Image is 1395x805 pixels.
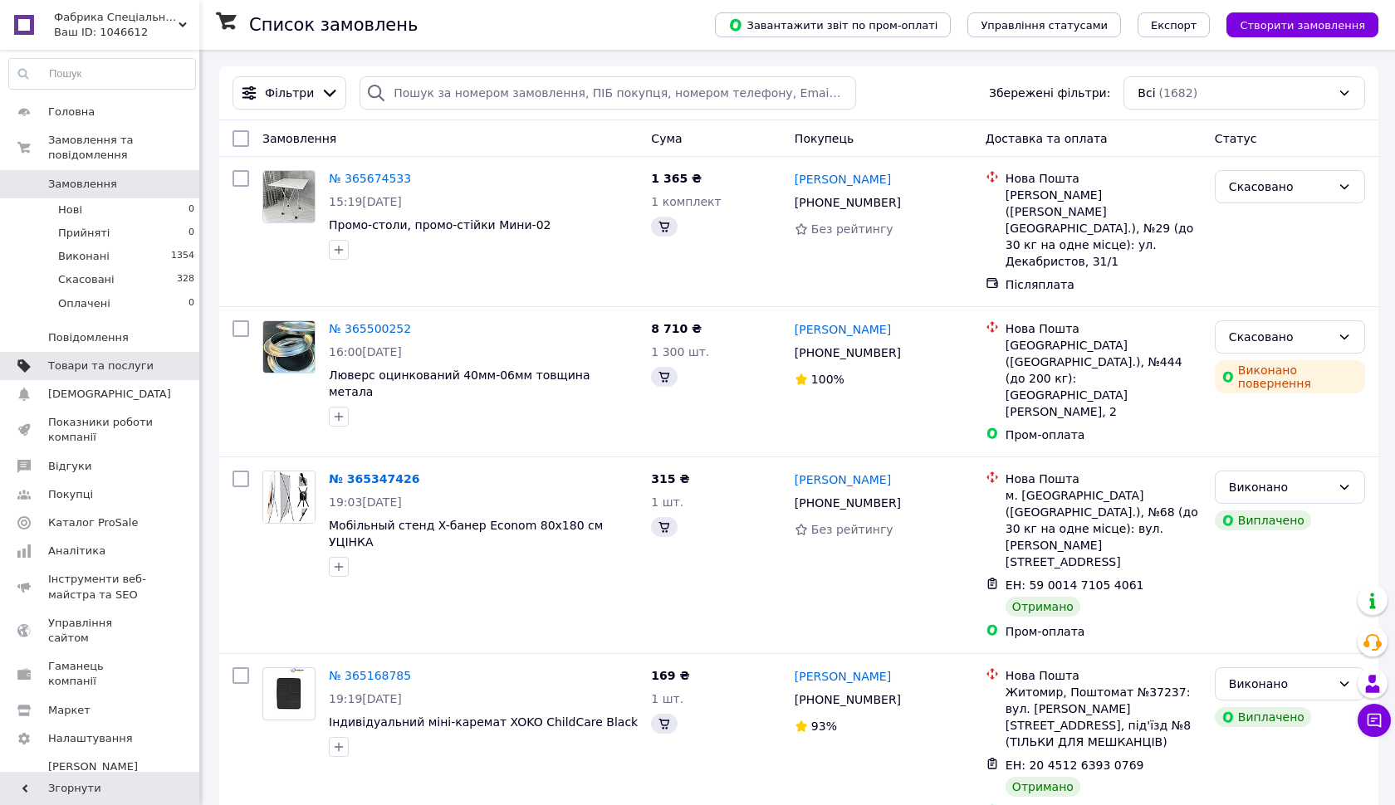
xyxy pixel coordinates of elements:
[329,715,638,729] a: Індивідуальний міні-каремат XOKO ChildCare Black
[728,17,937,32] span: Завантажити звіт по пром-оплаті
[1358,704,1391,737] button: Чат з покупцем
[262,320,316,373] a: Фото товару
[1229,328,1331,346] div: Скасовано
[1229,478,1331,496] div: Виконано
[48,177,117,192] span: Замовлення
[989,85,1110,101] span: Збережені фільтри:
[9,59,195,89] input: Пошук
[1226,12,1378,37] button: Створити замовлення
[263,321,315,373] img: Фото товару
[1210,17,1378,31] a: Створити замовлення
[1138,85,1155,101] span: Всі
[54,10,179,25] span: Фабрика Спеціального Обладнання
[262,667,316,720] a: Фото товару
[811,523,893,536] span: Без рейтингу
[188,296,194,311] span: 0
[249,15,418,35] h1: Список замовлень
[58,202,82,217] span: Нові
[329,472,419,485] a: № 365347426
[651,195,721,208] span: 1 комплект
[651,132,682,145] span: Cума
[1006,471,1202,487] div: Нова Пошта
[791,688,904,711] div: [PHONE_NUMBER]
[651,669,689,682] span: 169 ₴
[811,222,893,236] span: Без рейтингу
[262,170,316,223] a: Фото товару
[48,487,93,502] span: Покупці
[715,12,951,37] button: Завантажити звіт по пром-оплаті
[1006,187,1202,270] div: [PERSON_NAME] ([PERSON_NAME][GEOGRAPHIC_DATA].), №29 (до 30 кг на одне місце): ул. Декабристов, 31/1
[811,373,844,386] span: 100%
[981,19,1108,32] span: Управління статусами
[795,321,891,338] a: [PERSON_NAME]
[1006,170,1202,187] div: Нова Пошта
[329,218,551,232] a: Промо-столи, промо-стійки Мини-02
[329,692,402,705] span: 19:19[DATE]
[1215,510,1311,530] div: Виплачено
[1159,86,1198,100] span: (1682)
[265,85,314,101] span: Фільтри
[58,249,110,264] span: Виконані
[1006,320,1202,337] div: Нова Пошта
[329,669,411,682] a: № 365168785
[48,459,91,474] span: Відгуки
[262,132,336,145] span: Замовлення
[48,133,199,163] span: Замовлення та повідомлення
[791,341,904,364] div: [PHONE_NUMBER]
[1006,777,1080,797] div: Отримано
[811,720,837,733] span: 93%
[262,471,316,524] a: Фото товару
[48,544,105,559] span: Аналітика
[967,12,1121,37] button: Управління статусами
[986,132,1108,145] span: Доставка та оплата
[48,105,95,120] span: Головна
[1240,19,1365,32] span: Створити замовлення
[58,296,110,311] span: Оплачені
[1006,667,1202,684] div: Нова Пошта
[795,668,891,685] a: [PERSON_NAME]
[1006,597,1080,617] div: Отримано
[1215,132,1257,145] span: Статус
[329,322,411,335] a: № 365500252
[1006,578,1144,592] span: ЕН: 59 0014 7105 4061
[1151,19,1197,32] span: Експорт
[329,519,603,549] a: Мобільный стенд X-банер Econom 80x180 см УЦІНКА
[795,471,891,488] a: [PERSON_NAME]
[651,345,709,359] span: 1 300 шт.
[651,495,683,509] span: 1 шт.
[360,76,855,110] input: Пошук за номером замовлення, ПІБ покупця, номером телефону, Email, номером накладної
[1006,337,1202,420] div: [GEOGRAPHIC_DATA] ([GEOGRAPHIC_DATA].), №444 (до 200 кг): [GEOGRAPHIC_DATA][PERSON_NAME], 2
[329,368,590,398] a: Люверс оцинкований 40мм-06мм товщина метала
[1006,684,1202,750] div: Житомир, Поштомат №37237: вул. [PERSON_NAME][STREET_ADDRESS], під'їзд №8 (ТІЛЬКИ ДЛЯ МЕШКАНЦІВ)
[48,731,133,746] span: Налаштування
[651,172,702,185] span: 1 365 ₴
[1229,675,1331,693] div: Виконано
[1229,178,1331,196] div: Скасовано
[48,415,154,445] span: Показники роботи компанії
[791,191,904,214] div: [PHONE_NUMBER]
[48,659,154,689] span: Гаманець компанії
[651,322,702,335] span: 8 710 ₴
[48,616,154,646] span: Управління сайтом
[1006,427,1202,443] div: Пром-оплата
[274,668,303,720] img: Фото товару
[48,387,171,402] span: [DEMOGRAPHIC_DATA]
[1215,360,1365,393] div: Виконано повернення
[651,692,683,705] span: 1 шт.
[1138,12,1211,37] button: Експорт
[1006,276,1202,293] div: Післяплата
[48,330,129,345] span: Повідомлення
[1006,487,1202,570] div: м. [GEOGRAPHIC_DATA] ([GEOGRAPHIC_DATA].), №68 (до 30 кг на одне місце): вул. [PERSON_NAME][STREE...
[329,495,402,509] span: 19:03[DATE]
[58,226,110,241] span: Прийняті
[48,515,138,530] span: Каталог ProSale
[188,226,194,241] span: 0
[48,759,154,805] span: [PERSON_NAME] та рахунки
[263,171,315,222] img: Фото товару
[177,272,194,287] span: 328
[1215,707,1311,727] div: Виплачено
[48,359,154,373] span: Товари та послуги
